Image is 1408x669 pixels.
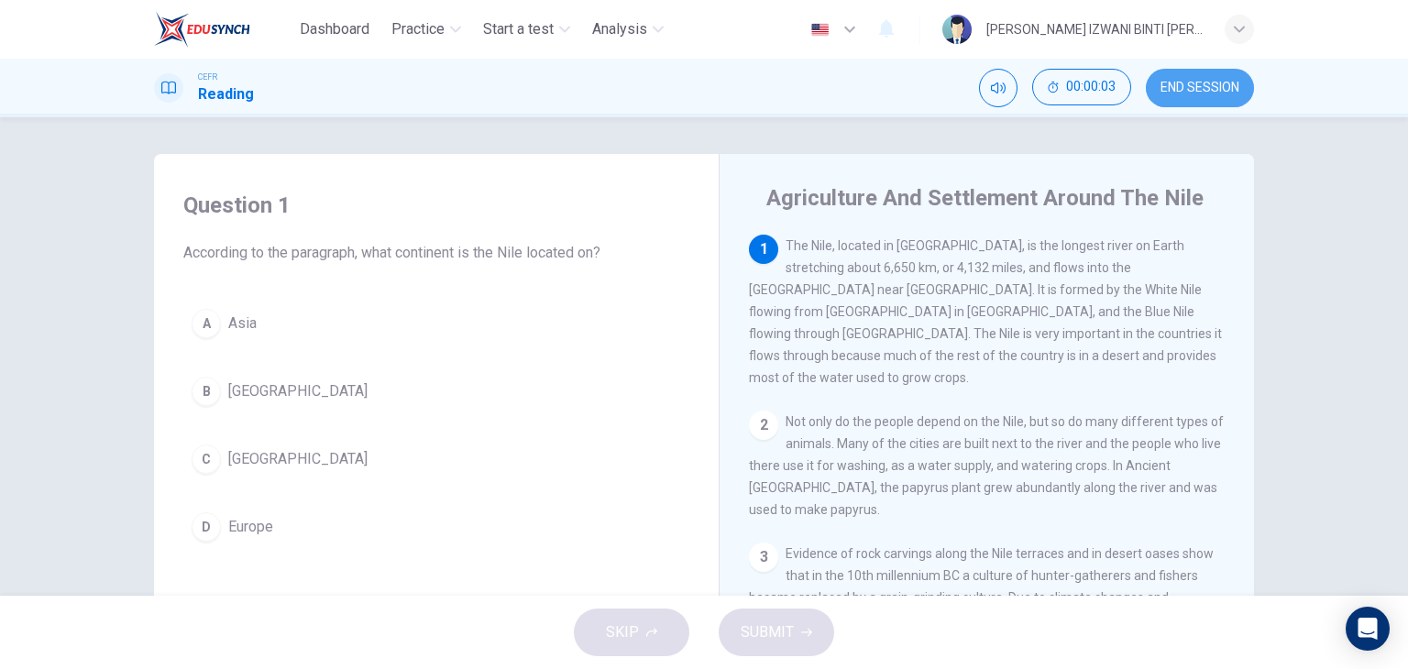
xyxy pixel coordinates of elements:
img: Profile picture [942,15,972,44]
h4: Question 1 [183,191,689,220]
button: Start a test [476,13,577,46]
span: [GEOGRAPHIC_DATA] [228,448,368,470]
button: Analysis [585,13,671,46]
button: AAsia [183,301,689,346]
img: EduSynch logo [154,11,250,48]
span: Practice [391,18,445,40]
div: C [192,444,221,474]
span: 00:00:03 [1066,80,1116,94]
img: en [808,23,831,37]
div: Hide [1032,69,1131,107]
span: Not only do the people depend on the Nile, but so do many different types of animals. Many of the... [749,414,1224,517]
div: B [192,377,221,406]
div: A [192,309,221,338]
span: Dashboard [300,18,369,40]
button: DEurope [183,504,689,550]
h1: Reading [198,83,254,105]
button: Practice [384,13,468,46]
button: C[GEOGRAPHIC_DATA] [183,436,689,482]
div: 2 [749,411,778,440]
h4: Agriculture And Settlement Around The Nile [766,183,1204,213]
span: Europe [228,516,273,538]
span: END SESSION [1160,81,1239,95]
span: CEFR [198,71,217,83]
div: D [192,512,221,542]
button: 00:00:03 [1032,69,1131,105]
span: According to the paragraph, what continent is the Nile located on? [183,242,689,264]
span: Analysis [592,18,647,40]
button: Dashboard [292,13,377,46]
div: Open Intercom Messenger [1346,607,1390,651]
div: 3 [749,543,778,572]
span: Start a test [483,18,554,40]
span: Asia [228,313,257,334]
span: The Nile, located in [GEOGRAPHIC_DATA], is the longest river on Earth stretching about 6,650 km, ... [749,238,1222,385]
button: B[GEOGRAPHIC_DATA] [183,368,689,414]
div: [PERSON_NAME] IZWANI BINTI [PERSON_NAME] [986,18,1203,40]
a: EduSynch logo [154,11,292,48]
span: [GEOGRAPHIC_DATA] [228,380,368,402]
div: 1 [749,235,778,264]
div: Mute [979,69,1017,107]
button: END SESSION [1146,69,1254,107]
